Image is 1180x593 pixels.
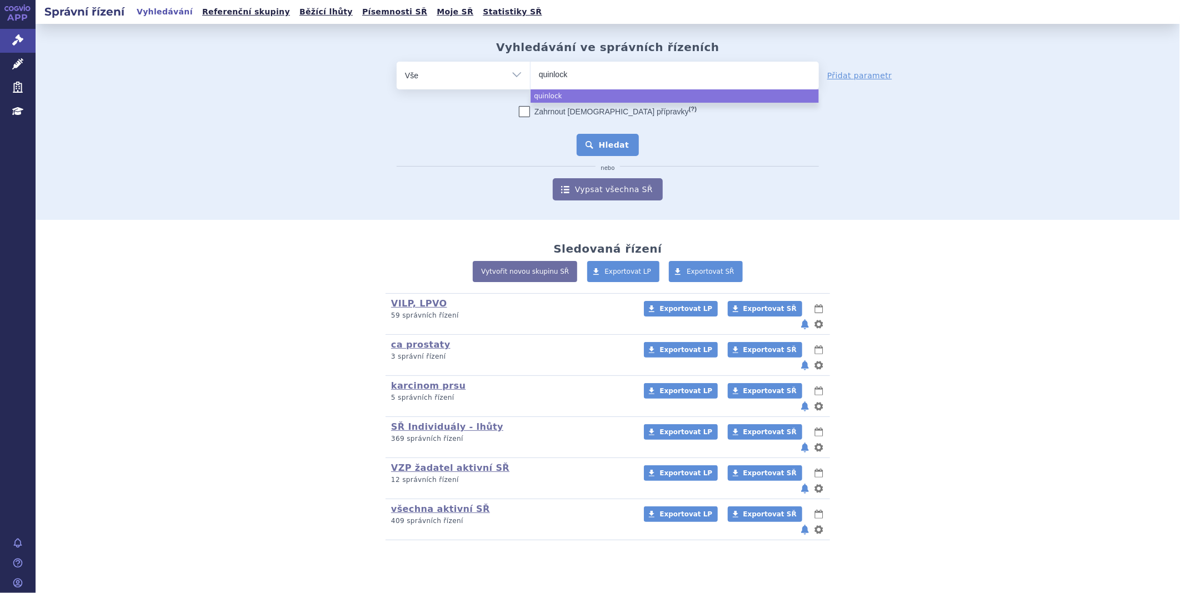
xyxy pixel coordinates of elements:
button: lhůty [813,343,824,356]
a: Exportovat SŘ [728,342,802,358]
a: Exportovat LP [644,465,718,481]
a: Moje SŘ [433,4,477,19]
p: 12 správních řízení [391,475,629,485]
span: Exportovat SŘ [743,305,797,313]
button: nastavení [813,482,824,495]
label: Zahrnout [DEMOGRAPHIC_DATA] přípravky [519,106,697,117]
button: lhůty [813,384,824,398]
span: Exportovat SŘ [743,346,797,354]
span: Exportovat LP [659,346,712,354]
a: Exportovat LP [644,342,718,358]
a: SŘ Individuály - lhůty [391,421,503,432]
p: 3 správní řízení [391,352,629,361]
a: Exportovat SŘ [669,261,743,282]
a: VZP žadatel aktivní SŘ [391,463,509,473]
a: všechna aktivní SŘ [391,504,490,514]
a: Exportovat LP [644,301,718,316]
button: nastavení [813,400,824,413]
p: 59 správních řízení [391,311,629,320]
button: lhůty [813,466,824,480]
a: Běžící lhůty [296,4,356,19]
h2: Sledovaná řízení [553,242,662,255]
button: notifikace [799,318,811,331]
span: Exportovat SŘ [743,469,797,477]
button: notifikace [799,359,811,372]
li: quinlock [531,89,819,103]
button: notifikace [799,400,811,413]
button: Hledat [577,134,639,156]
i: nebo [596,165,621,172]
a: Vytvořit novou skupinu SŘ [473,261,577,282]
a: karcinom prsu [391,380,466,391]
h2: Vyhledávání ve správních řízeních [496,41,719,54]
h2: Správní řízení [36,4,133,19]
a: Exportovat SŘ [728,506,802,522]
a: Písemnosti SŘ [359,4,431,19]
button: notifikace [799,523,811,536]
a: Exportovat LP [587,261,660,282]
p: 5 správních řízení [391,393,629,403]
a: Exportovat LP [644,383,718,399]
span: Exportovat SŘ [687,268,734,275]
a: ca prostaty [391,339,451,350]
span: Exportovat LP [659,428,712,436]
a: VILP, LPVO [391,298,447,309]
p: 369 správních řízení [391,434,629,444]
a: Statistiky SŘ [479,4,545,19]
a: Referenční skupiny [199,4,293,19]
button: lhůty [813,425,824,439]
a: Exportovat SŘ [728,301,802,316]
button: nastavení [813,359,824,372]
span: Exportovat LP [659,469,712,477]
a: Exportovat LP [644,424,718,440]
a: Vyhledávání [133,4,196,19]
button: nastavení [813,318,824,331]
span: Exportovat SŘ [743,510,797,518]
button: lhůty [813,302,824,315]
button: nastavení [813,441,824,454]
span: Exportovat SŘ [743,387,797,395]
button: lhůty [813,507,824,521]
span: Exportovat SŘ [743,428,797,436]
a: Exportovat SŘ [728,424,802,440]
button: notifikace [799,482,811,495]
abbr: (?) [689,105,697,113]
span: Exportovat LP [659,305,712,313]
p: 409 správních řízení [391,516,629,526]
button: nastavení [813,523,824,536]
a: Exportovat SŘ [728,465,802,481]
span: Exportovat LP [605,268,652,275]
a: Exportovat SŘ [728,383,802,399]
button: notifikace [799,441,811,454]
a: Vypsat všechna SŘ [553,178,663,200]
span: Exportovat LP [659,510,712,518]
span: Exportovat LP [659,387,712,395]
a: Exportovat LP [644,506,718,522]
a: Přidat parametr [827,70,892,81]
